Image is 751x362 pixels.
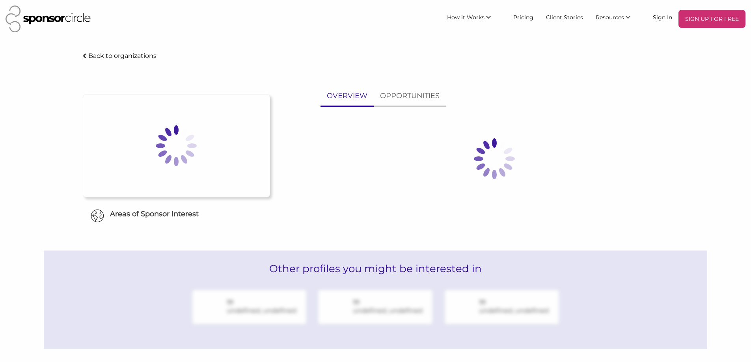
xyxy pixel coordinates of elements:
h6: Areas of Sponsor Interest [77,209,276,219]
a: Pricing [507,10,540,24]
img: Globe Icon [91,209,104,223]
a: Sign In [647,10,678,24]
img: Sponsor Circle Logo [6,6,91,32]
li: Resources [589,10,647,28]
span: Resources [596,14,624,21]
li: How it Works [441,10,507,28]
h2: Other profiles you might be interested in [44,251,707,287]
span: How it Works [447,14,485,21]
a: Client Stories [540,10,589,24]
img: Loading spinner [455,119,534,198]
p: OVERVIEW [327,90,367,102]
p: OPPORTUNITIES [380,90,440,102]
p: SIGN UP FOR FREE [682,13,742,25]
p: Back to organizations [88,52,157,59]
img: Loading spinner [137,106,216,185]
